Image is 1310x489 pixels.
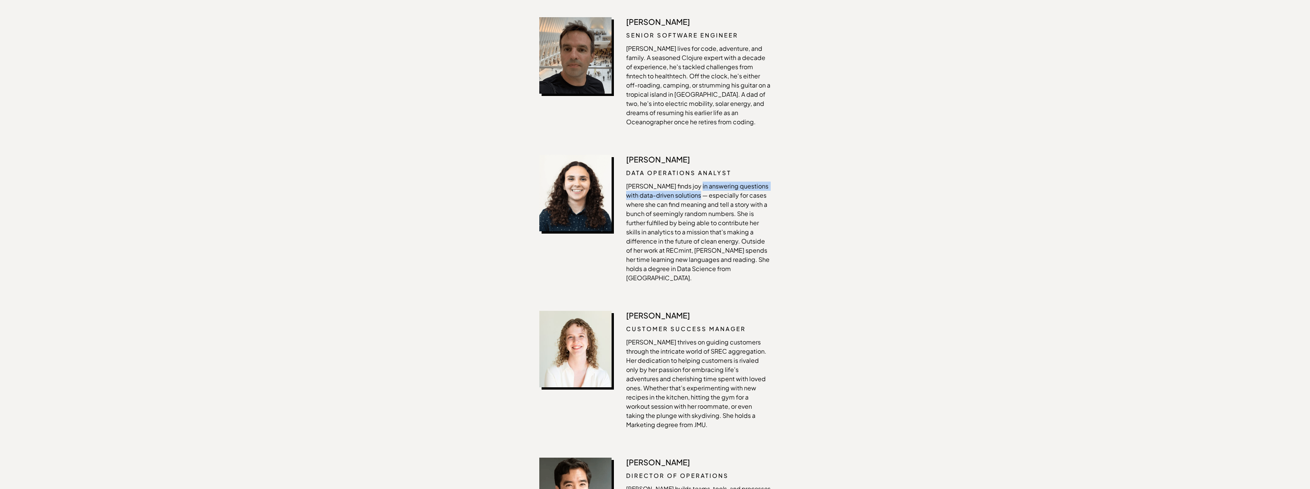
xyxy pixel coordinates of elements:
p: [PERSON_NAME] [626,311,771,320]
p: [PERSON_NAME] finds joy in answering questions with data-driven solutions — especially for cases ... [626,182,771,283]
p: Data Operations Analyst [626,169,771,177]
p: [PERSON_NAME] lives for code, adventure, and family. A seasoned Clojure expert with a decade of e... [626,44,771,127]
p: [PERSON_NAME] thrives on guiding customers through the intricate world of SREC aggregation. Her d... [626,338,771,429]
p: [PERSON_NAME] [626,458,771,467]
p: [PERSON_NAME] [626,155,771,164]
p: Customer Success Manager [626,325,771,333]
p: DIRECTOR OF OPERATIONS [626,471,771,480]
p: Senior Software Engineer [626,31,771,39]
p: [PERSON_NAME] [626,17,771,26]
